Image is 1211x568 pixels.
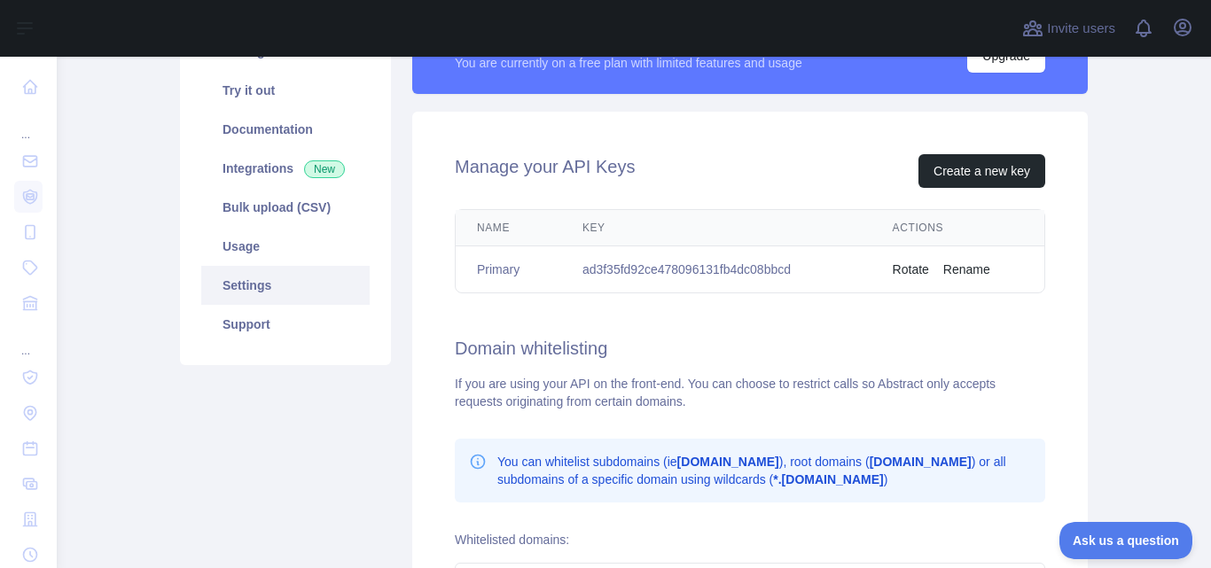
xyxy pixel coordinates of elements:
[304,160,345,178] span: New
[1059,522,1193,559] iframe: Toggle Customer Support
[870,455,972,469] b: [DOMAIN_NAME]
[201,149,370,188] a: Integrations New
[561,210,871,246] th: Key
[893,261,929,278] button: Rotate
[918,154,1045,188] button: Create a new key
[14,323,43,358] div: ...
[201,227,370,266] a: Usage
[455,54,802,72] div: You are currently on a free plan with limited features and usage
[943,261,990,278] button: Rename
[201,71,370,110] a: Try it out
[871,210,1044,246] th: Actions
[1019,14,1119,43] button: Invite users
[456,210,561,246] th: Name
[455,336,1045,361] h2: Domain whitelisting
[455,533,569,547] label: Whitelisted domains:
[201,266,370,305] a: Settings
[456,246,561,293] td: Primary
[455,375,1045,410] div: If you are using your API on the front-end. You can choose to restrict calls so Abstract only acc...
[201,110,370,149] a: Documentation
[1047,19,1115,39] span: Invite users
[773,472,883,486] b: *.[DOMAIN_NAME]
[455,154,635,188] h2: Manage your API Keys
[14,106,43,142] div: ...
[201,305,370,344] a: Support
[201,188,370,227] a: Bulk upload (CSV)
[561,246,871,293] td: ad3f35fd92ce478096131fb4dc08bbcd
[677,455,779,469] b: [DOMAIN_NAME]
[497,453,1031,488] p: You can whitelist subdomains (ie ), root domains ( ) or all subdomains of a specific domain using...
